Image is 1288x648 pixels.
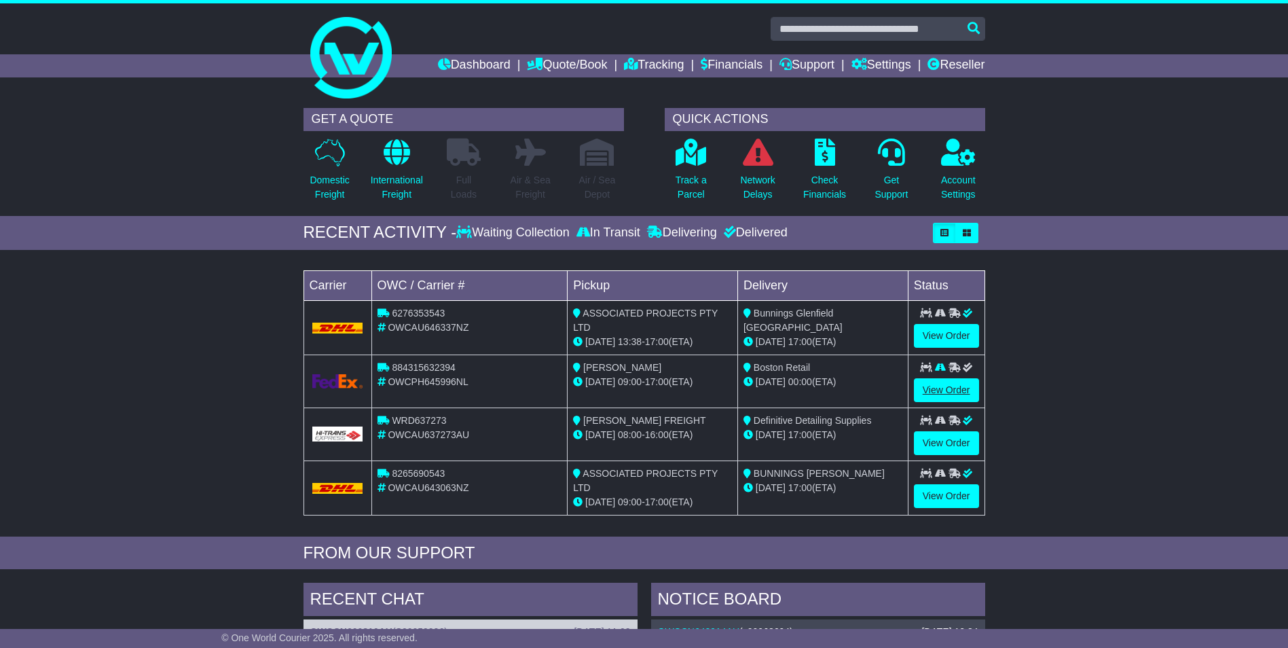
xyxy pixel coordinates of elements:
td: OWC / Carrier # [371,270,568,300]
a: View Order [914,378,979,402]
p: Check Financials [803,173,846,202]
div: RECENT ACTIVITY - [303,223,457,242]
span: 17:00 [645,497,669,507]
span: OWCAU646337NZ [388,322,468,333]
span: 17:00 [645,336,669,347]
a: Tracking [624,54,684,77]
span: 17:00 [788,336,812,347]
div: RECENT CHAT [303,583,638,619]
p: Account Settings [941,173,976,202]
span: OWCAU637273AU [388,429,469,440]
span: WRD637273 [392,415,446,426]
div: ( ) [310,626,631,638]
span: 09:00 [618,376,642,387]
p: Air / Sea Depot [579,173,616,202]
a: Financials [701,54,762,77]
div: ( ) [658,626,978,638]
div: QUICK ACTIONS [665,108,985,131]
a: View Order [914,324,979,348]
p: Full Loads [447,173,481,202]
div: Waiting Collection [456,226,572,240]
a: DomesticFreight [309,138,350,209]
span: [DATE] [585,497,615,507]
span: 17:00 [788,482,812,493]
span: 13:38 [618,336,642,347]
div: (ETA) [743,428,902,442]
span: [DATE] [585,376,615,387]
span: [DATE] [756,336,786,347]
p: International Freight [371,173,423,202]
span: 884315632394 [392,362,455,373]
span: [PERSON_NAME] FREIGHT [583,415,705,426]
div: (ETA) [743,375,902,389]
span: © One World Courier 2025. All rights reserved. [221,632,418,643]
span: [DATE] [756,429,786,440]
img: DHL.png [312,483,363,494]
a: Settings [851,54,911,77]
span: BUNNINGS [PERSON_NAME] [754,468,885,479]
img: GetCarrierServiceLogo [312,374,363,389]
span: 09:00 [618,497,642,507]
div: NOTICE BOARD [651,583,985,619]
span: s00063694 [743,626,790,637]
a: Quote/Book [527,54,607,77]
span: [PERSON_NAME] [583,362,661,373]
span: [DATE] [585,429,615,440]
span: 00:00 [788,376,812,387]
div: Delivered [720,226,788,240]
a: NetworkDelays [739,138,775,209]
td: Pickup [568,270,738,300]
span: OWCAU643063NZ [388,482,468,493]
td: Carrier [303,270,371,300]
span: [DATE] [585,336,615,347]
img: DHL.png [312,323,363,334]
a: OWCCN642914AU [658,626,740,637]
a: Dashboard [438,54,511,77]
div: (ETA) [743,481,902,495]
a: Track aParcel [675,138,707,209]
a: Support [779,54,834,77]
span: 17:00 [788,429,812,440]
div: [DATE] 11:03 [574,626,630,638]
div: (ETA) [743,335,902,349]
a: InternationalFreight [370,138,424,209]
span: Definitive Detailing Supplies [754,415,872,426]
span: S00059236 [396,626,445,637]
span: ASSOCIATED PROJECTS PTY LTD [573,468,718,493]
div: Delivering [644,226,720,240]
img: GetCarrierServiceLogo [312,427,363,442]
p: Domestic Freight [310,173,349,202]
div: GET A QUOTE [303,108,624,131]
span: ASSOCIATED PROJECTS PTY LTD [573,308,718,333]
div: - (ETA) [573,495,732,509]
p: Air & Sea Freight [511,173,551,202]
div: In Transit [573,226,644,240]
td: Status [908,270,985,300]
div: [DATE] 12:34 [921,626,978,638]
a: GetSupport [874,138,908,209]
span: [DATE] [756,376,786,387]
span: [DATE] [756,482,786,493]
a: CheckFinancials [803,138,847,209]
div: - (ETA) [573,375,732,389]
p: Network Delays [740,173,775,202]
span: Bunnings Glenfield [GEOGRAPHIC_DATA] [743,308,843,333]
a: Reseller [927,54,985,77]
a: View Order [914,431,979,455]
span: 08:00 [618,429,642,440]
p: Get Support [875,173,908,202]
a: AccountSettings [940,138,976,209]
span: 16:00 [645,429,669,440]
div: - (ETA) [573,428,732,442]
div: - (ETA) [573,335,732,349]
span: Boston Retail [754,362,810,373]
span: 6276353543 [392,308,445,319]
a: View Order [914,484,979,508]
a: OWCCN600816AU [310,626,392,637]
span: OWCPH645996NL [388,376,468,387]
div: FROM OUR SUPPORT [303,543,985,563]
span: 17:00 [645,376,669,387]
td: Delivery [737,270,908,300]
span: 8265690543 [392,468,445,479]
p: Track a Parcel [676,173,707,202]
